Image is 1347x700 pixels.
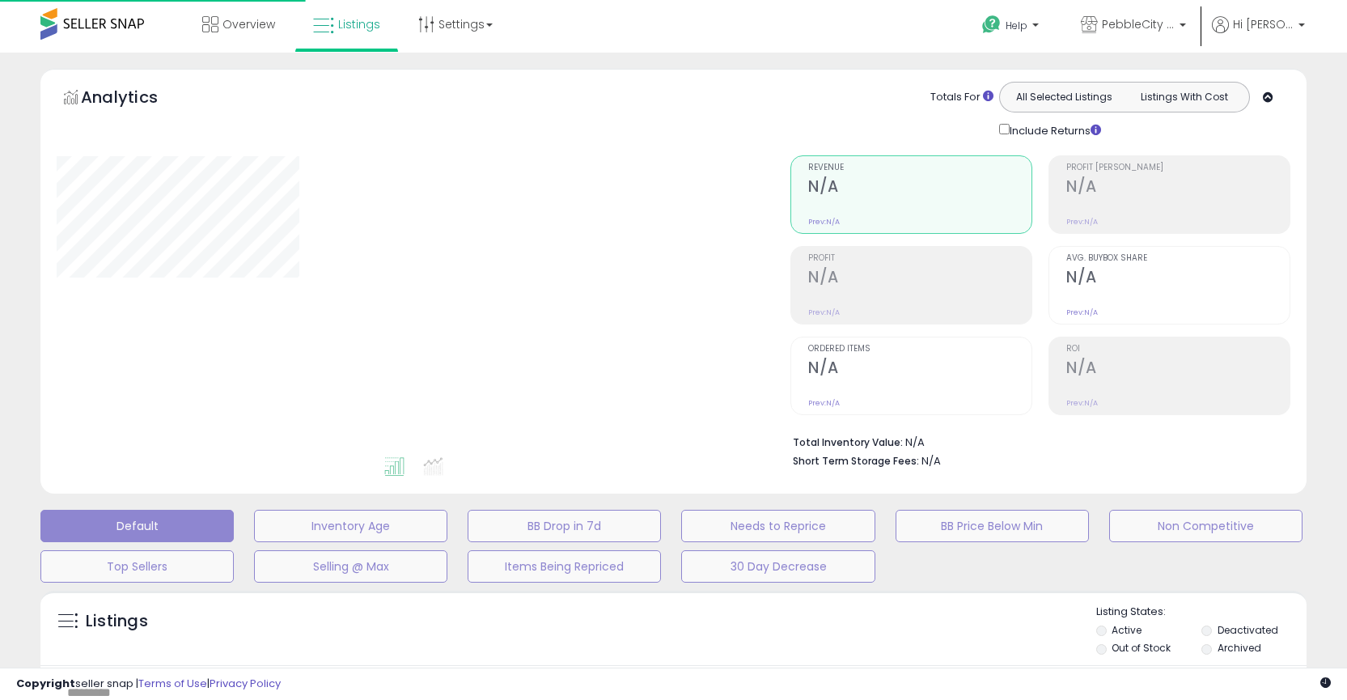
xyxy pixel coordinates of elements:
[1233,16,1294,32] span: Hi [PERSON_NAME]
[81,86,189,112] h5: Analytics
[1066,398,1098,408] small: Prev: N/A
[793,454,919,468] b: Short Term Storage Fees:
[254,550,447,583] button: Selling @ Max
[222,16,275,32] span: Overview
[1124,87,1244,108] button: Listings With Cost
[808,345,1031,354] span: Ordered Items
[468,510,661,542] button: BB Drop in 7d
[808,254,1031,263] span: Profit
[808,308,840,317] small: Prev: N/A
[808,163,1031,172] span: Revenue
[468,550,661,583] button: Items Being Repriced
[1212,16,1305,53] a: Hi [PERSON_NAME]
[681,510,875,542] button: Needs to Reprice
[40,510,234,542] button: Default
[40,550,234,583] button: Top Sellers
[793,431,1278,451] li: N/A
[808,177,1031,199] h2: N/A
[793,435,903,449] b: Total Inventory Value:
[808,217,840,227] small: Prev: N/A
[1066,268,1290,290] h2: N/A
[1066,345,1290,354] span: ROI
[1004,87,1125,108] button: All Selected Listings
[808,398,840,408] small: Prev: N/A
[681,550,875,583] button: 30 Day Decrease
[1006,19,1027,32] span: Help
[1066,177,1290,199] h2: N/A
[1109,510,1303,542] button: Non Competitive
[1066,358,1290,380] h2: N/A
[981,15,1002,35] i: Get Help
[1066,163,1290,172] span: Profit [PERSON_NAME]
[1066,254,1290,263] span: Avg. Buybox Share
[896,510,1089,542] button: BB Price Below Min
[808,358,1031,380] h2: N/A
[16,677,281,692] div: seller snap | |
[808,268,1031,290] h2: N/A
[338,16,380,32] span: Listings
[987,121,1120,139] div: Include Returns
[16,676,75,691] strong: Copyright
[254,510,447,542] button: Inventory Age
[930,90,993,105] div: Totals For
[921,453,941,469] span: N/A
[1102,16,1175,32] span: PebbleCity Store
[1066,217,1098,227] small: Prev: N/A
[969,2,1055,53] a: Help
[1066,308,1098,317] small: Prev: N/A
